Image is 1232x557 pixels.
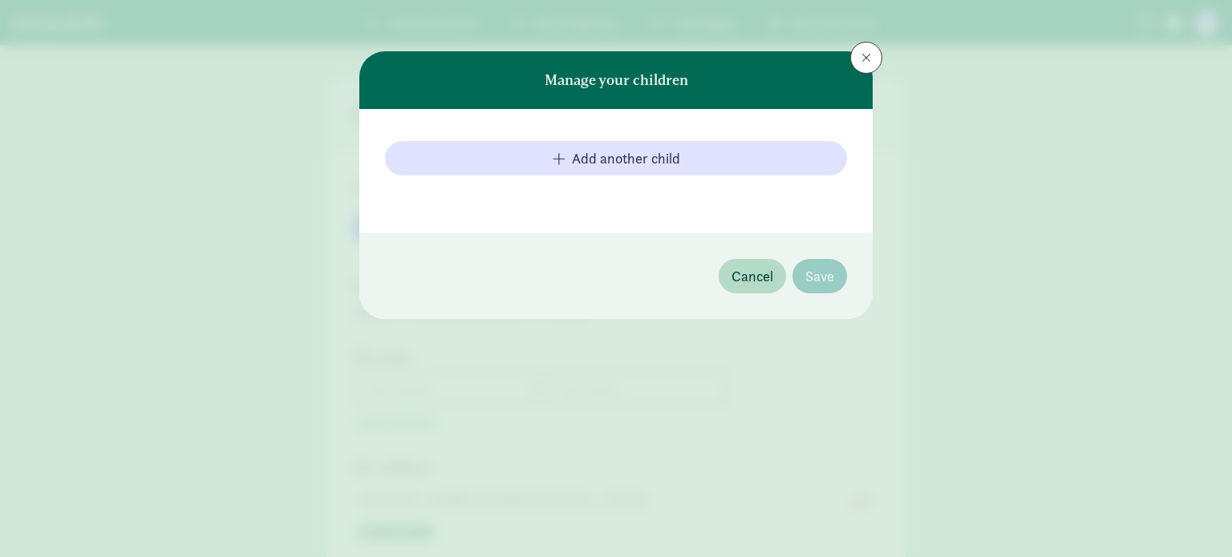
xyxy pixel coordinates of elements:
[805,265,834,287] span: Save
[572,147,680,169] span: Add another child
[792,259,847,293] button: Save
[545,72,688,88] h6: Manage your children
[731,265,773,287] span: Cancel
[719,259,786,293] button: Cancel
[385,141,847,176] button: Add another child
